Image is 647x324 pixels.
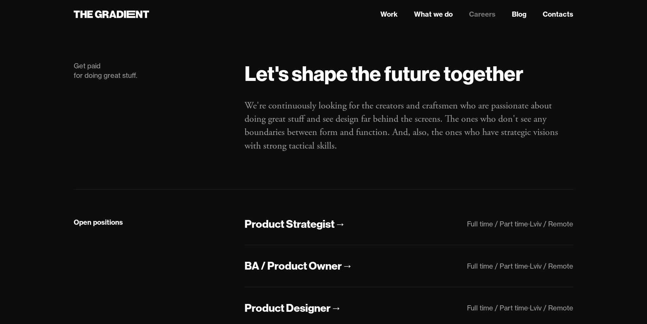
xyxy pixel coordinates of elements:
div: · [528,304,530,312]
a: Contacts [543,9,573,19]
strong: Open positions [74,218,123,226]
strong: Let's shape the future together [245,61,523,86]
p: We're continuously looking for the creators and craftsmen who are passionate about doing great st... [245,99,573,153]
div: → [335,217,345,231]
div: BA / Product Owner [245,259,342,273]
div: Product Designer [245,301,330,315]
div: Full time / Part time [467,220,528,228]
div: → [342,259,353,273]
a: Work [380,9,398,19]
div: Get paid for doing great stuff. [74,61,231,80]
div: Full time / Part time [467,304,528,312]
div: Lviv / Remote [530,304,573,312]
div: · [528,262,530,270]
div: · [528,220,530,228]
a: Product Strategist→ [245,217,345,232]
a: Blog [512,9,526,19]
a: What we do [414,9,453,19]
div: Lviv / Remote [530,262,573,270]
div: Product Strategist [245,217,335,231]
a: Careers [469,9,496,19]
div: → [330,301,341,315]
div: Lviv / Remote [530,220,573,228]
a: BA / Product Owner→ [245,259,353,273]
a: Product Designer→ [245,301,341,316]
div: Full time / Part time [467,262,528,270]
